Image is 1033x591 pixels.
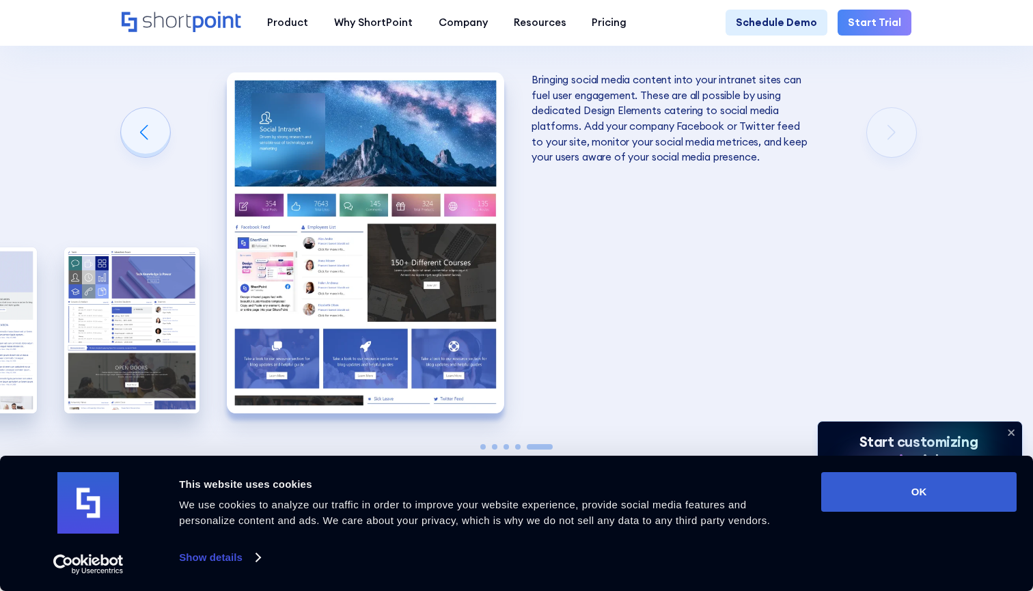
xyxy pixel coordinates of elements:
[29,554,148,575] a: Usercentrics Cookiebot - opens in a new window
[726,10,827,36] a: Schedule Demo
[514,15,566,31] div: Resources
[787,432,1033,591] iframe: Chat Widget
[592,15,626,31] div: Pricing
[492,444,497,450] span: Go to slide 2
[838,10,911,36] a: Start Trial
[121,108,170,157] div: Previous slide
[579,10,639,36] a: Pricing
[57,472,119,534] img: logo
[504,444,509,450] span: Go to slide 3
[439,15,488,31] div: Company
[179,476,790,493] div: This website uses cookies
[480,444,486,450] span: Go to slide 1
[532,72,809,165] p: Bringing social media content into your intranet sites can fuel user engagement. These are all po...
[321,10,426,36] a: Why ShortPoint
[179,499,770,526] span: We use cookies to analyze our traffic in order to improve your website experience, provide social...
[527,444,553,450] span: Go to slide 5
[64,247,199,413] div: 4 / 5
[179,547,260,568] a: Show details
[267,15,308,31] div: Product
[821,472,1017,512] button: OK
[254,10,321,36] a: Product
[515,444,521,450] span: Go to slide 4
[122,12,242,33] a: Home
[64,247,199,413] img: Best SharePoint Intranet Examples
[426,10,501,36] a: Company
[227,72,504,413] div: 5 / 5
[227,72,504,413] img: Best SharePoint Intranet Site Designs
[501,10,579,36] a: Resources
[334,15,413,31] div: Why ShortPoint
